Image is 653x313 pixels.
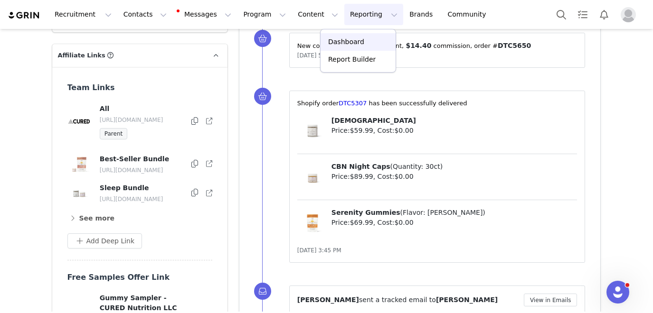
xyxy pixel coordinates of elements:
span: $89.99 [350,173,373,180]
button: Messages [173,4,237,25]
h4: Best-Seller Bundle [100,154,184,164]
img: BSB_PF.png [67,153,91,176]
span: Affiliate Links [58,51,105,60]
span: Serenity Gummies [331,209,400,216]
h3: Team Links [67,82,194,93]
span: $0.00 [394,173,413,180]
iframe: Intercom live chat [606,281,629,304]
span: $14.40 [406,42,431,49]
a: DTC5307 [339,100,367,107]
p: [URL][DOMAIN_NAME] [100,116,184,124]
p: New conversion: ⁨ ⁩ amount⁨, ⁨ ⁩ commission⁩⁨, order #⁨ ⁩⁩ [297,41,577,51]
button: Add Deep Link [67,233,142,249]
body: Rich Text Area. Press ALT-0 for help. [8,8,329,18]
a: Tasks [572,4,593,25]
h3: Free Samples Offer Link [67,272,194,283]
a: Community [442,4,496,25]
button: View in Emails [524,294,577,306]
h4: Gummy Sampler - CURED Nutrition LLC [100,293,184,313]
span: $69.99 [350,219,373,226]
p: ( ) [331,162,577,172]
span: ⁨Shopify⁩ order⁨ ⁩ has been successfully delivered [297,100,467,107]
h4: All [100,104,184,114]
button: Reporting [344,4,403,25]
button: Content [292,4,344,25]
span: DTC5650 [498,42,531,49]
span: Flavor: [PERSON_NAME] [403,209,483,216]
span: $0.00 [394,219,413,226]
img: Sleep_Bundle_Night_Caps.png [67,182,91,205]
button: See more [67,211,115,226]
p: Price: , Cost: [331,172,577,182]
span: Quantity: 30ct [393,163,440,170]
button: Search [551,4,572,25]
p: Price: , Cost: [331,126,577,136]
span: $59.99 [350,127,373,134]
button: Recruitment [49,4,117,25]
span: $0.00 [394,127,413,134]
span: Parent [100,128,127,139]
p: Report Builder [328,55,376,64]
button: Contacts [118,4,172,25]
span: CBN Night Caps [331,163,390,170]
span: sent a tracked email to [359,296,436,304]
img: Cured_Logos.png [67,115,91,128]
p: [URL][DOMAIN_NAME] [100,166,184,175]
a: Brands [404,4,441,25]
img: placeholder-profile.jpg [621,7,636,22]
p: ( ) [331,208,577,218]
p: Dashboard [328,37,364,47]
img: grin logo [8,11,41,20]
button: Program [237,4,292,25]
span: [DEMOGRAPHIC_DATA] [331,117,416,124]
span: [PERSON_NAME] [297,296,359,304]
span: [PERSON_NAME] [436,296,498,304]
button: Notifications [594,4,615,25]
span: [DATE] 3:45 PM [297,247,341,254]
p: Price: , Cost: [331,218,577,228]
h4: Sleep Bundle [100,183,184,193]
button: Profile [615,7,645,22]
p: [URL][DOMAIN_NAME] [100,195,184,203]
span: [DATE] 5:50 PM [297,52,341,59]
